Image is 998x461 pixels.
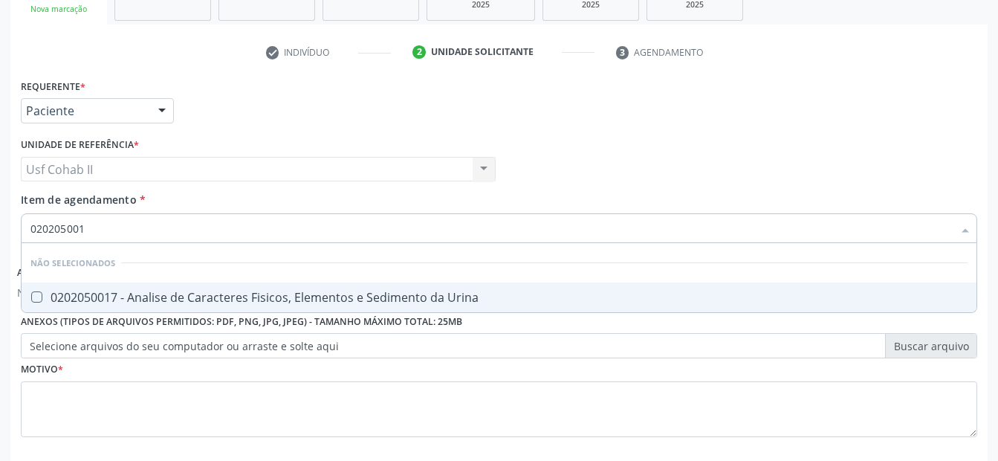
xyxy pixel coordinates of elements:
[21,193,137,207] span: Item de agendamento
[30,291,968,303] div: 0202050017 - Analise de Caracteres Fisicos, Elementos e Sedimento da Urina
[30,213,953,243] input: Buscar por procedimentos
[431,45,534,59] div: Unidade solicitante
[26,103,143,118] span: Paciente
[412,45,426,59] div: 2
[21,358,63,381] label: Motivo
[21,311,462,334] label: Anexos (Tipos de arquivos permitidos: PDF, PNG, JPG, JPEG) - Tamanho máximo total: 25MB
[17,285,151,300] p: Nenhum anexo disponível.
[21,75,85,98] label: Requerente
[21,4,97,15] div: Nova marcação
[21,134,139,157] label: Unidade de referência
[17,262,121,285] label: Anexos adicionados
